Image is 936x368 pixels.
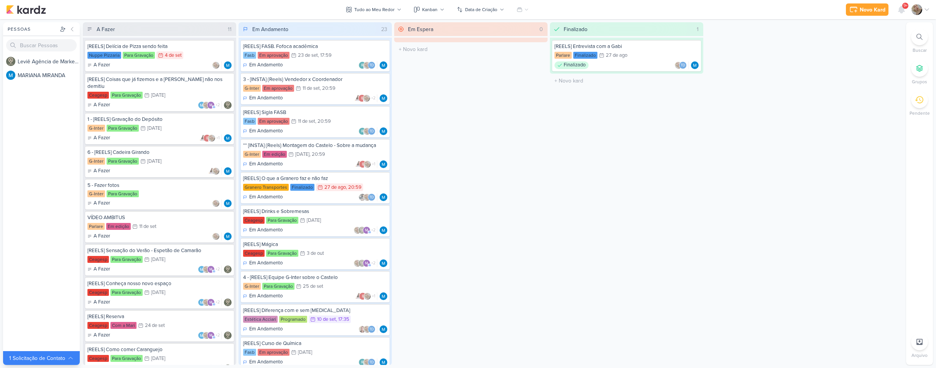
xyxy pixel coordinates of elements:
div: Colaboradores: Amannda Primo, emersongranero@ginter.com.br, Sarah Violante, marciorobalo@ginter.c... [199,134,222,142]
div: mlegnaioli@gmail.com [207,299,215,306]
div: Para Gravação [266,217,298,224]
div: Em Espera [408,25,433,33]
div: [REELS] Mágica [243,241,387,248]
p: Em Andamento [249,292,283,300]
div: Ceagesp [243,217,265,224]
div: Ceagesp [243,250,265,257]
input: Buscar Pessoas [6,39,77,51]
img: MARIANA MIRANDA [380,226,387,234]
p: Em Andamento [249,94,283,102]
p: m [209,301,212,305]
div: Em aprovação [258,52,290,59]
p: Td [369,196,374,200]
div: [DATE] [147,159,161,164]
div: , 20:59 [320,86,336,91]
p: m [365,229,368,233]
p: r [361,130,364,134]
div: [REELS] Drinks e Sobremesas [243,208,387,215]
img: MARIANA MIRANDA [380,193,387,201]
div: 11 de set [298,119,315,124]
div: Responsável: MARIANA MIRANDA [380,358,387,366]
div: [REELS] Conheça nosso novo espaço [87,280,232,287]
img: MARIANA MIRANDA [380,160,387,168]
div: 1 [694,25,702,33]
img: Sarah Violante [363,193,371,201]
img: Sarah Violante [208,134,215,142]
img: Sarah Violante [363,61,371,69]
div: Parlare [554,52,572,59]
div: Finalizado [290,184,314,191]
div: A Fazer [87,61,110,69]
div: roberta.pecora@fasb.com.br [359,127,366,135]
p: A Fazer [94,167,110,175]
div: M A R I A N A M I R A N D A [18,71,80,79]
img: MARIANA MIRANDA [224,134,232,142]
div: Colaboradores: Amannda Primo, Sarah Violante [207,167,222,175]
div: [DATE] [151,93,165,98]
div: Colaboradores: Sarah Violante [212,233,222,240]
p: m [209,104,212,107]
img: Sarah Violante [911,4,922,15]
div: Estética Acciari [243,316,278,323]
div: A Fazer [87,332,110,339]
div: Colaboradores: roberta.pecora@fasb.com.br, Sarah Violante, Thais de carvalho [359,127,377,135]
div: Thais de carvalho [368,193,375,201]
img: Amannda Primo [354,160,362,168]
div: Para Gravação [110,289,143,296]
div: [REELS] Curso de Química [243,340,387,347]
img: Amannda Primo [354,94,361,102]
div: Responsável: MARIANA MIRANDA [380,325,387,333]
div: A Fazer [87,167,110,175]
p: Arquivo [911,352,928,359]
div: Thais de carvalho [679,61,687,69]
div: , 20:59 [315,119,331,124]
div: Em Andamento [243,259,283,267]
div: mlegnaioli@gmail.com [363,226,370,234]
div: Para Gravação [107,190,139,197]
img: Leviê Agência de Marketing Digital [6,57,15,66]
div: Colaboradores: Sarah Violante, Leviê Agência de Marketing Digital, mlegnaioli@gmail.com, Yasmin Y... [354,259,377,267]
div: Responsável: Leviê Agência de Marketing Digital [224,101,232,109]
div: Thais de carvalho [368,358,375,366]
div: G-Inter [243,151,261,158]
div: 6 - [REELS] Cadeira Girando [87,149,232,156]
img: Leviê Agência de Marketing Digital [224,299,232,306]
div: [DATE] [151,257,165,262]
div: Colaboradores: Amannda Primo, emersongranero@ginter.com.br, Sarah Violante, marciorobalo@ginter.c... [354,292,377,300]
img: Sarah Violante [202,101,210,109]
div: emersongranero@ginter.com.br [203,134,211,142]
p: Td [369,64,374,68]
div: 0 [536,25,546,33]
div: A Fazer [87,134,110,142]
div: Fasb [243,349,256,356]
img: Sarah Violante [363,94,370,102]
div: A Fazer [87,266,110,273]
div: , 20:59 [309,152,325,157]
p: Finalizado [564,61,586,69]
div: L e v i ê A g ê n c i a d e M a r k e t i n g D i g i t a l [18,58,80,66]
div: 27 de ago [606,53,627,58]
div: , 17:59 [318,53,332,58]
div: Colaboradores: roberta.pecora@fasb.com.br, Sarah Violante, Thais de carvalho [359,358,377,366]
div: Em Andamento [243,325,283,333]
img: Sarah Violante [212,200,220,207]
span: +2 [370,227,375,233]
span: +1 [215,135,220,141]
img: Tatiane Acciari [359,325,366,333]
div: Com a Mari [110,322,137,329]
div: 23 de set [298,53,318,58]
p: Buscar [913,47,927,54]
img: Sarah Violante [202,299,210,306]
span: +2 [370,95,375,101]
div: mlegnaioli@gmail.com [207,332,215,339]
p: Em Andamento [249,325,283,333]
div: Em aprovação [258,349,290,356]
li: Ctrl + F [906,28,933,54]
div: G-Inter [243,85,261,92]
img: MARIANA MIRANDA [198,332,206,339]
div: [REELS] Reserva [87,313,232,320]
p: Pendente [910,110,930,117]
p: A Fazer [94,200,110,207]
div: Responsável: MARIANA MIRANDA [380,160,387,168]
p: A Fazer [94,61,110,69]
